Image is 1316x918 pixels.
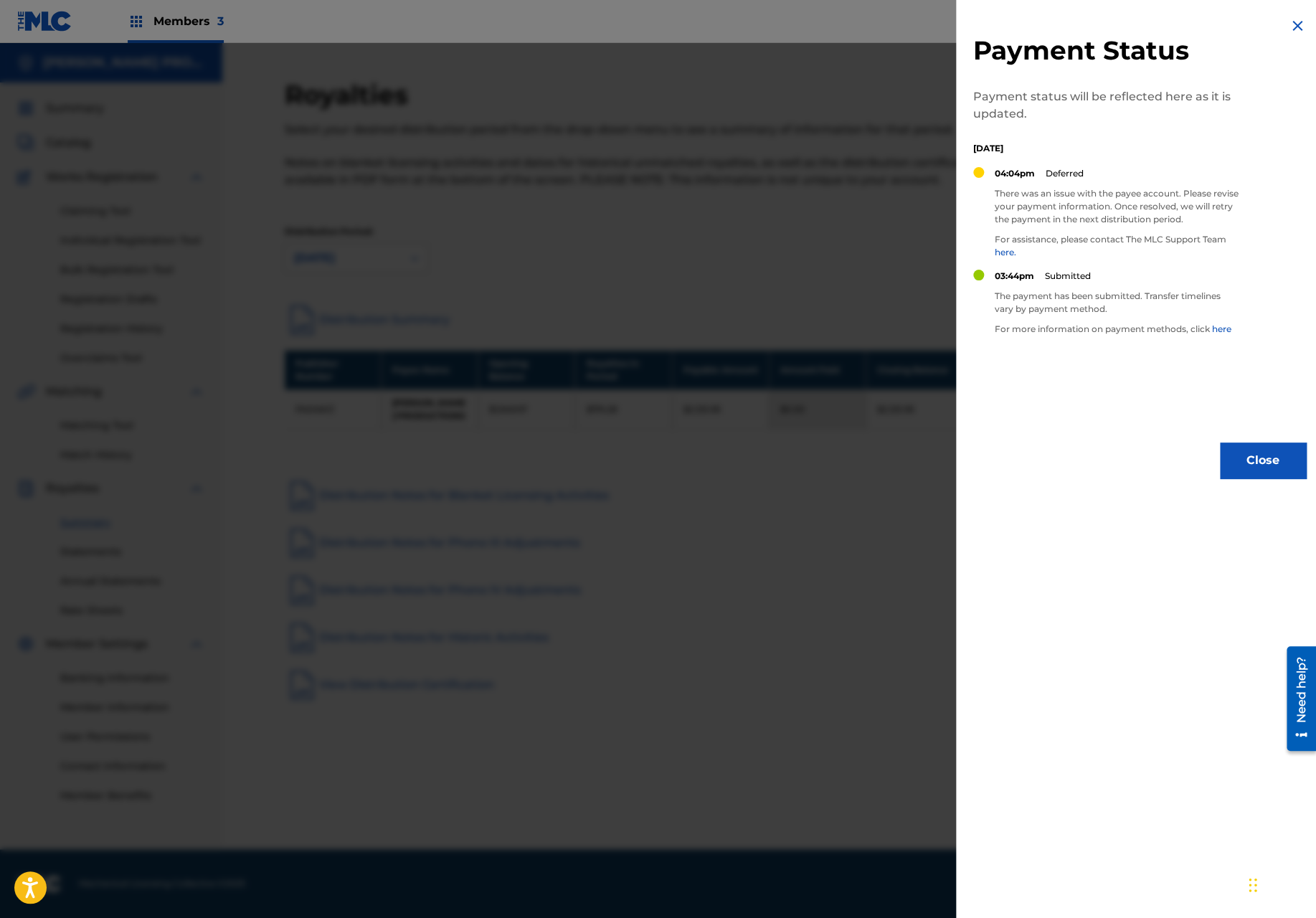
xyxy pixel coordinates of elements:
p: Deferred [1046,167,1084,180]
iframe: Chat Widget [1244,849,1316,918]
a: here [1212,323,1231,334]
p: Payment status will be reflected here as it is updated. [973,88,1239,123]
span: 3 [217,14,224,28]
p: Submitted [1045,270,1091,283]
iframe: Resource Center [1276,640,1316,758]
p: 04:04pm [995,167,1035,180]
div: Drag [1249,863,1257,907]
p: For more information on payment methods, click [995,323,1239,336]
h2: Payment Status [973,34,1239,67]
button: Close [1220,443,1306,478]
img: Top Rightsholders [128,13,145,30]
a: here. [995,247,1016,257]
p: 03:44pm [995,270,1034,283]
p: For assistance, please contact The MLC Support Team [995,233,1239,259]
p: There was an issue with the payee account. Please revise your payment information. Once resolved,... [995,187,1239,226]
span: Members [153,13,224,29]
p: The payment has been submitted. Transfer timelines vary by payment method. [995,290,1239,316]
p: [DATE] [973,142,1239,155]
img: MLC Logo [17,11,72,32]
